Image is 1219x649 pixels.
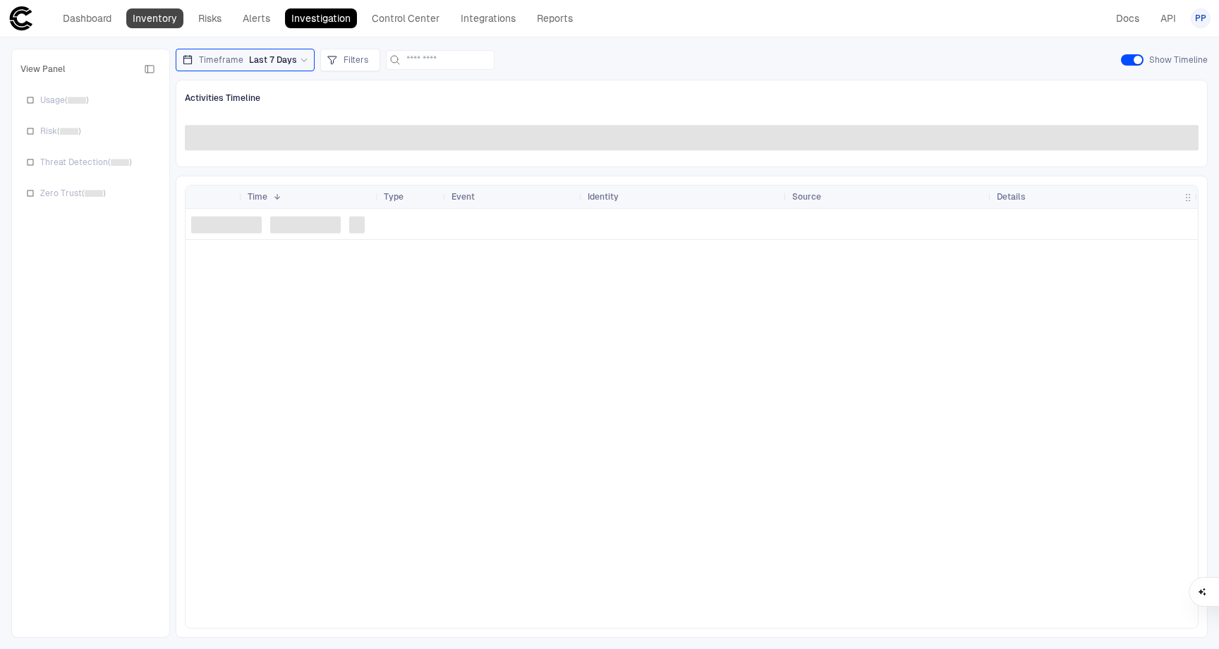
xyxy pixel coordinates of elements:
[40,95,89,106] span: Usage ( )
[40,188,106,199] span: Zero Trust ( )
[249,54,297,66] span: Last 7 Days
[1154,8,1182,28] a: API
[199,54,243,66] span: Timeframe
[20,63,66,75] span: View Panel
[236,8,277,28] a: Alerts
[192,8,228,28] a: Risks
[365,8,446,28] a: Control Center
[1191,8,1211,28] button: PP
[185,92,260,104] span: Activities Timeline
[285,8,357,28] a: Investigation
[530,8,579,28] a: Reports
[1195,13,1206,24] span: PP
[1149,54,1208,66] span: Show Timeline
[56,8,118,28] a: Dashboard
[384,191,404,202] span: Type
[588,191,619,202] span: Identity
[1110,8,1146,28] a: Docs
[126,8,183,28] a: Inventory
[451,191,475,202] span: Event
[40,157,132,168] span: Threat Detection ( )
[792,191,821,202] span: Source
[454,8,522,28] a: Integrations
[40,126,81,137] span: Risk ( )
[344,54,368,66] span: Filters
[997,191,1026,202] span: Details
[248,191,267,202] span: Time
